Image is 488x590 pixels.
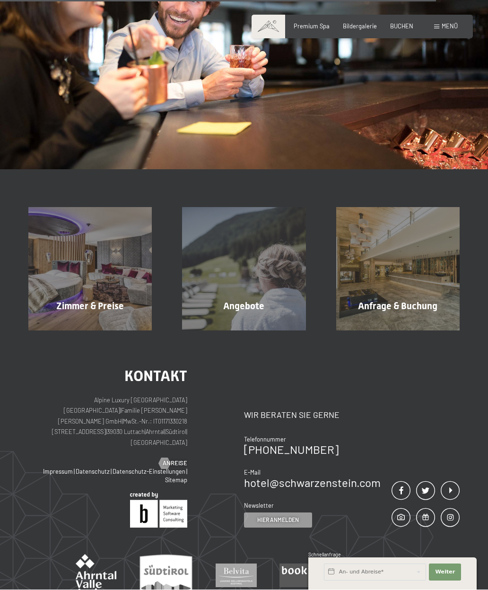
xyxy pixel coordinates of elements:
[390,23,413,30] a: BUCHEN
[244,410,340,420] span: Wir beraten Sie gerne
[130,493,187,528] img: Brandnamic GmbH | Leading Hospitality Solutions
[13,208,167,331] a: Im Top-Hotel in Südtirol all inclusive urlauben Zimmer & Preise
[28,395,187,448] p: Alpine Luxury [GEOGRAPHIC_DATA] [GEOGRAPHIC_DATA] Familie [PERSON_NAME] [PERSON_NAME] GmbH MwSt.-...
[308,552,341,558] span: Schnellanfrage
[343,23,377,30] a: Bildergalerie
[223,301,264,312] span: Angebote
[429,564,461,581] button: Weiter
[294,23,330,30] a: Premium Spa
[122,418,123,425] span: |
[186,468,187,476] span: |
[321,208,475,331] a: Im Top-Hotel in Südtirol all inclusive urlauben Anfrage & Buchung
[167,208,321,331] a: Im Top-Hotel in Südtirol all inclusive urlauben Angebote
[106,428,107,436] span: |
[435,569,455,576] span: Weiter
[113,468,185,476] a: Datenschutz-Einstellungen
[244,476,381,490] a: hotel@schwarzenstein.com
[244,443,339,457] a: [PHONE_NUMBER]
[257,516,299,524] span: Hier anmelden
[244,436,286,443] span: Telefonnummer
[442,23,458,30] span: Menü
[145,428,146,436] span: |
[120,407,121,415] span: |
[186,428,187,436] span: |
[358,301,437,312] span: Anfrage & Buchung
[163,460,187,468] span: Anreise
[111,468,112,476] span: |
[159,460,187,468] a: Anreise
[124,367,187,385] span: Kontakt
[74,468,75,476] span: |
[43,468,73,476] a: Impressum
[244,469,261,477] span: E-Mail
[165,477,187,484] a: Sitemap
[76,468,110,476] a: Datenschutz
[244,502,274,510] span: Newsletter
[56,301,124,312] span: Zimmer & Preise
